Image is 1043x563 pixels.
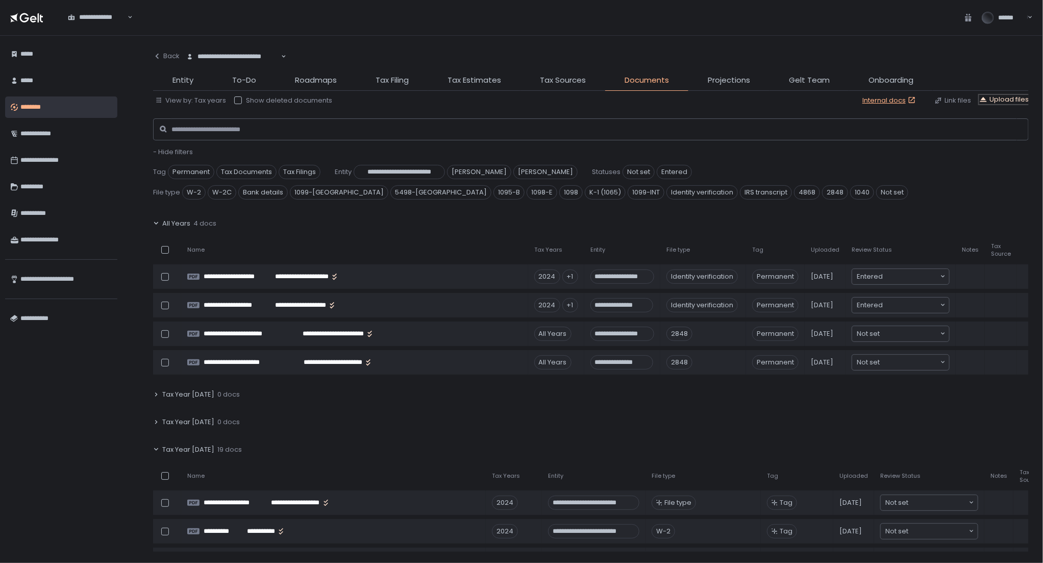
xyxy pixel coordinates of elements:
[562,298,578,312] div: +1
[180,46,286,67] div: Search for option
[852,298,949,313] div: Search for option
[153,188,180,197] span: File type
[153,46,180,66] button: Back
[666,270,738,284] div: Identity verification
[752,270,799,284] span: Permanent
[492,472,520,480] span: Tax Years
[752,298,799,312] span: Permanent
[153,148,193,157] button: - Hide filters
[295,75,337,86] span: Roadmaps
[857,272,883,282] span: Entered
[217,418,240,427] span: 0 docs
[168,165,214,179] span: Permanent
[876,185,908,200] span: Not set
[448,75,501,86] span: Tax Estimates
[880,357,939,368] input: Search for option
[162,445,214,454] span: Tax Year [DATE]
[862,96,918,105] a: Internal docs
[625,75,669,86] span: Documents
[811,329,833,338] span: [DATE]
[908,526,968,536] input: Search for option
[559,185,583,200] span: 1098
[534,298,560,312] div: 2024
[839,498,862,507] span: [DATE]
[590,246,606,254] span: Entity
[666,327,692,341] div: 2848
[885,498,908,508] span: Not set
[811,246,839,254] span: Uploaded
[153,52,180,61] div: Back
[162,418,214,427] span: Tax Year [DATE]
[822,185,848,200] span: 2848
[279,165,320,179] span: Tax Filings
[390,185,491,200] span: 5498-[GEOGRAPHIC_DATA]
[513,165,578,179] span: [PERSON_NAME]
[852,246,892,254] span: Review Status
[187,246,205,254] span: Name
[908,498,968,508] input: Search for option
[162,219,190,228] span: All Years
[534,327,572,341] div: All Years
[1020,469,1039,484] span: Tax Source
[238,185,288,200] span: Bank details
[880,329,939,339] input: Search for option
[153,167,166,177] span: Tag
[447,165,511,179] span: [PERSON_NAME]
[794,185,820,200] span: 4868
[126,12,127,22] input: Search for option
[881,495,978,510] div: Search for option
[857,300,883,310] span: Entered
[962,246,979,254] span: Notes
[868,75,913,86] span: Onboarding
[934,96,971,105] button: Link files
[666,298,738,312] div: Identity verification
[61,7,133,28] div: Search for option
[880,472,921,480] span: Review Status
[883,300,939,310] input: Search for option
[628,185,664,200] span: 1099-INT
[162,390,214,399] span: Tax Year [DATE]
[852,326,949,341] div: Search for option
[376,75,409,86] span: Tax Filing
[155,96,226,105] button: View by: Tax years
[652,524,675,538] div: W-2
[666,246,690,254] span: File type
[290,185,388,200] span: 1099-[GEOGRAPHIC_DATA]
[857,357,880,368] span: Not set
[839,472,868,480] span: Uploaded
[991,242,1011,258] span: Tax Source
[839,527,862,536] span: [DATE]
[857,329,880,339] span: Not set
[979,95,1029,104] button: Upload files
[217,445,242,454] span: 19 docs
[187,472,205,480] span: Name
[767,472,778,480] span: Tag
[752,327,799,341] span: Permanent
[885,526,908,536] span: Not set
[216,165,277,179] span: Tax Documents
[850,185,874,200] span: 1040
[652,472,675,480] span: File type
[780,527,792,536] span: Tag
[193,219,216,228] span: 4 docs
[592,167,620,177] span: Statuses
[493,185,525,200] span: 1095-B
[527,185,557,200] span: 1098-E
[208,185,236,200] span: W-2C
[664,498,691,507] span: File type
[752,355,799,370] span: Permanent
[534,246,562,254] span: Tax Years
[811,301,833,310] span: [DATE]
[811,358,833,367] span: [DATE]
[811,272,833,281] span: [DATE]
[534,270,560,284] div: 2024
[232,75,256,86] span: To-Do
[881,524,978,539] div: Search for option
[623,165,655,179] span: Not set
[534,355,572,370] div: All Years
